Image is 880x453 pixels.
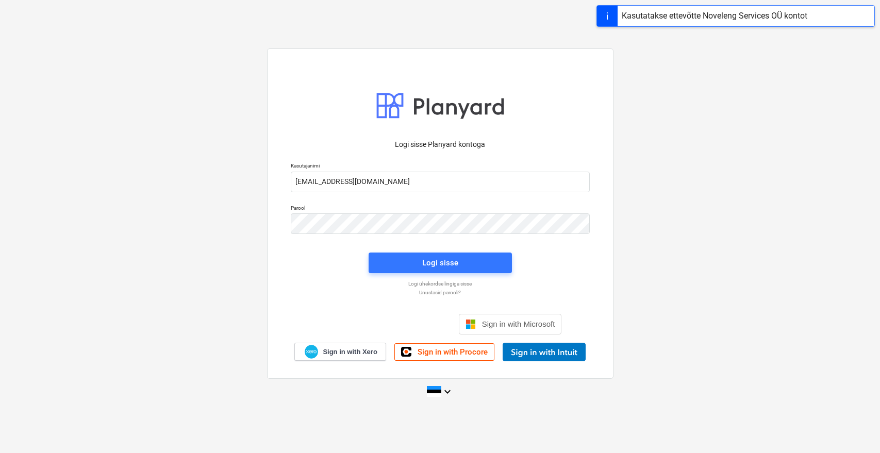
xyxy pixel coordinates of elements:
[466,319,476,329] img: Microsoft logo
[482,320,555,328] span: Sign in with Microsoft
[291,162,590,171] p: Kasutajanimi
[305,345,318,359] img: Xero logo
[394,343,494,361] a: Sign in with Procore
[291,205,590,213] p: Parool
[313,313,456,335] iframe: Sisselogimine Google'i nupu abil
[291,139,590,150] p: Logi sisse Planyard kontoga
[323,347,377,357] span: Sign in with Xero
[441,385,454,398] i: keyboard_arrow_down
[286,280,595,287] a: Logi ühekordse lingiga sisse
[369,253,512,273] button: Logi sisse
[286,289,595,296] a: Unustasid parooli?
[422,256,458,270] div: Logi sisse
[622,10,807,22] div: Kasutatakse ettevõtte Noveleng Services OÜ kontot
[294,343,386,361] a: Sign in with Xero
[291,172,590,192] input: Kasutajanimi
[418,347,488,357] span: Sign in with Procore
